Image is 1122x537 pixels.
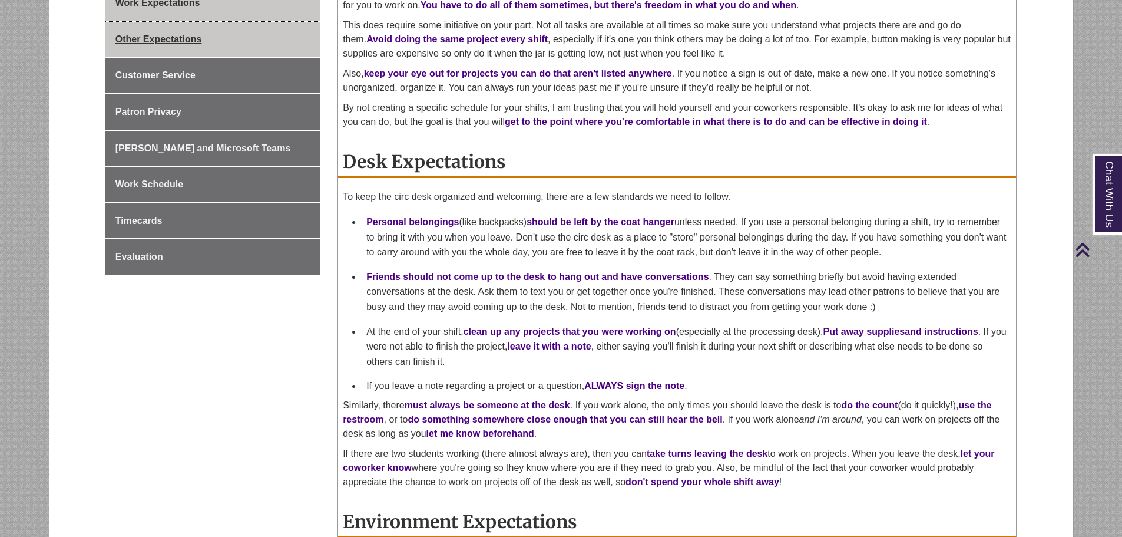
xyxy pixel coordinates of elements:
[105,22,320,57] a: Other Expectations
[362,265,1011,319] li: . They can say something briefly but avoid having extended conversations at the desk. Ask them to...
[343,190,1011,204] p: To keep the circ desk organized and welcoming, there are a few standards we need to follow.
[343,67,1011,95] p: Also, . If you notice a sign is out of date, make a new one. If you notice something's unorganize...
[625,477,779,487] span: don't spend your whole shift away
[841,400,898,410] strong: do the count
[1075,242,1119,258] a: Back to Top
[366,272,709,282] span: Friends should not come up to the desk to hang out and have conversations
[115,34,202,44] span: Other Expectations
[426,429,534,439] span: let me know beforehand
[115,107,181,117] span: Patron Privacy
[115,179,183,189] span: Work Schedule
[647,449,767,459] strong: take turns leaving the desk
[338,147,1016,178] h2: Desk Expectations
[115,70,196,80] span: Customer Service
[105,131,320,166] a: [PERSON_NAME] and Microsoft Teams
[362,210,1011,265] li: (like backpacks) unless needed. If you use a personal belonging during a shift, try to remember t...
[464,327,676,337] strong: clean up any projects that you were working on
[408,414,722,424] span: do something somewhere close enough that you can still hear the bell
[507,341,591,351] strong: leave it with a note
[505,117,927,127] span: get to the point where you're comfortable in what there is to do and can be effective in doing it
[527,217,674,227] span: should be left by the coat hanger
[405,400,570,410] span: must always be someone at the desk
[366,217,459,227] span: Personal belongings
[115,216,163,226] span: Timecards
[823,327,905,337] span: Put away supplies
[343,18,1011,61] p: This does require some initiative on your part. Not all tasks are available at all times so make ...
[105,239,320,275] a: Evaluation
[115,252,163,262] span: Evaluation
[105,58,320,93] a: Customer Service
[584,381,684,391] span: ALWAYS sign the note
[799,414,862,424] em: and I'm around
[343,398,1011,441] p: Similarly, there . If you work alone, the only times you should leave the desk is to (do it quick...
[105,203,320,239] a: Timecards
[905,327,978,337] span: and instructions
[362,374,1011,398] li: If you leave a note regarding a project or a question, .
[105,167,320,202] a: Work Schedule
[343,447,1011,489] p: If there are two students working (there almost always are), then you can to work on projects. Wh...
[343,101,1011,129] p: By not creating a specific schedule for your shifts, I am trusting that you will hold yourself an...
[364,68,672,78] span: keep your eye out for projects you can do that aren't listed anywhere
[343,449,994,473] span: let your coworker know
[343,400,991,424] span: use the restroom
[105,94,320,130] a: Patron Privacy
[362,319,1011,374] li: At the end of your shift, (especially at the processing desk). . If you were not able to finish t...
[366,34,548,44] span: Avoid doing the same project every shift
[115,143,291,153] span: [PERSON_NAME] and Microsoft Teams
